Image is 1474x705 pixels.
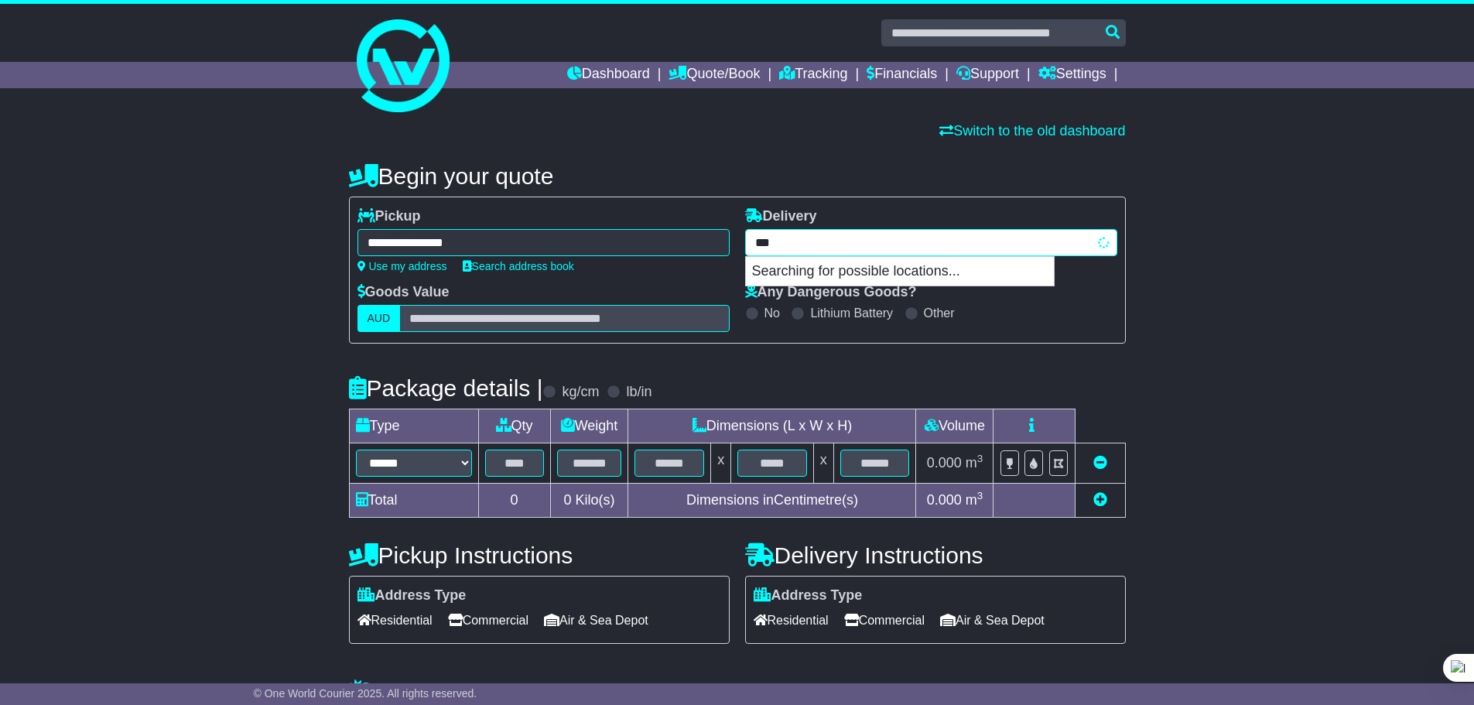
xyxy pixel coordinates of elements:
[867,62,937,88] a: Financials
[1038,62,1106,88] a: Settings
[357,260,447,272] a: Use my address
[745,284,917,301] label: Any Dangerous Goods?
[813,443,833,484] td: x
[463,260,574,272] a: Search address book
[628,484,916,518] td: Dimensions in Centimetre(s)
[779,62,847,88] a: Tracking
[927,492,962,508] span: 0.000
[956,62,1019,88] a: Support
[349,409,478,443] td: Type
[966,492,983,508] span: m
[562,384,599,401] label: kg/cm
[254,687,477,700] span: © One World Courier 2025. All rights reserved.
[669,62,760,88] a: Quote/Book
[628,409,916,443] td: Dimensions (L x W x H)
[745,229,1117,256] typeahead: Please provide city
[1093,492,1107,508] a: Add new item
[745,208,817,225] label: Delivery
[754,587,863,604] label: Address Type
[448,608,528,632] span: Commercial
[550,484,628,518] td: Kilo(s)
[711,443,731,484] td: x
[939,123,1125,139] a: Switch to the old dashboard
[745,542,1126,568] h4: Delivery Instructions
[349,375,543,401] h4: Package details |
[357,608,433,632] span: Residential
[357,284,450,301] label: Goods Value
[349,484,478,518] td: Total
[478,409,550,443] td: Qty
[567,62,650,88] a: Dashboard
[966,455,983,471] span: m
[357,587,467,604] label: Address Type
[916,409,993,443] td: Volume
[550,409,628,443] td: Weight
[977,490,983,501] sup: 3
[349,163,1126,189] h4: Begin your quote
[357,305,401,332] label: AUD
[357,208,421,225] label: Pickup
[764,306,780,320] label: No
[977,453,983,464] sup: 3
[746,257,1054,286] p: Searching for possible locations...
[349,679,1126,704] h4: Warranty & Insurance
[924,306,955,320] label: Other
[810,306,893,320] label: Lithium Battery
[927,455,962,471] span: 0.000
[1093,455,1107,471] a: Remove this item
[844,608,925,632] span: Commercial
[544,608,648,632] span: Air & Sea Depot
[563,492,571,508] span: 0
[478,484,550,518] td: 0
[754,608,829,632] span: Residential
[626,384,652,401] label: lb/in
[940,608,1045,632] span: Air & Sea Depot
[349,542,730,568] h4: Pickup Instructions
